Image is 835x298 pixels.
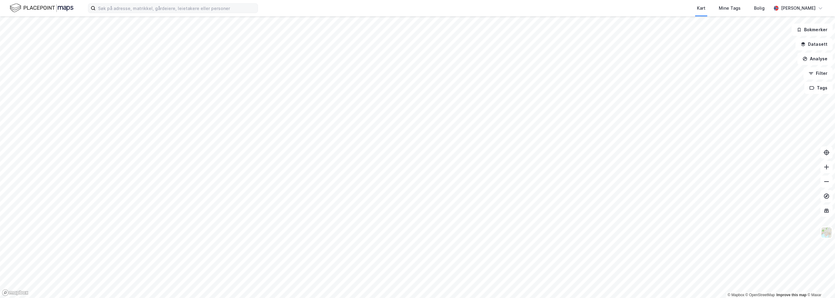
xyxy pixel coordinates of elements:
[754,5,765,12] div: Bolig
[781,5,816,12] div: [PERSON_NAME]
[805,269,835,298] iframe: Chat Widget
[719,5,741,12] div: Mine Tags
[96,4,258,13] input: Søk på adresse, matrikkel, gårdeiere, leietakere eller personer
[10,3,73,13] img: logo.f888ab2527a4732fd821a326f86c7f29.svg
[697,5,705,12] div: Kart
[805,269,835,298] div: Kontrollprogram for chat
